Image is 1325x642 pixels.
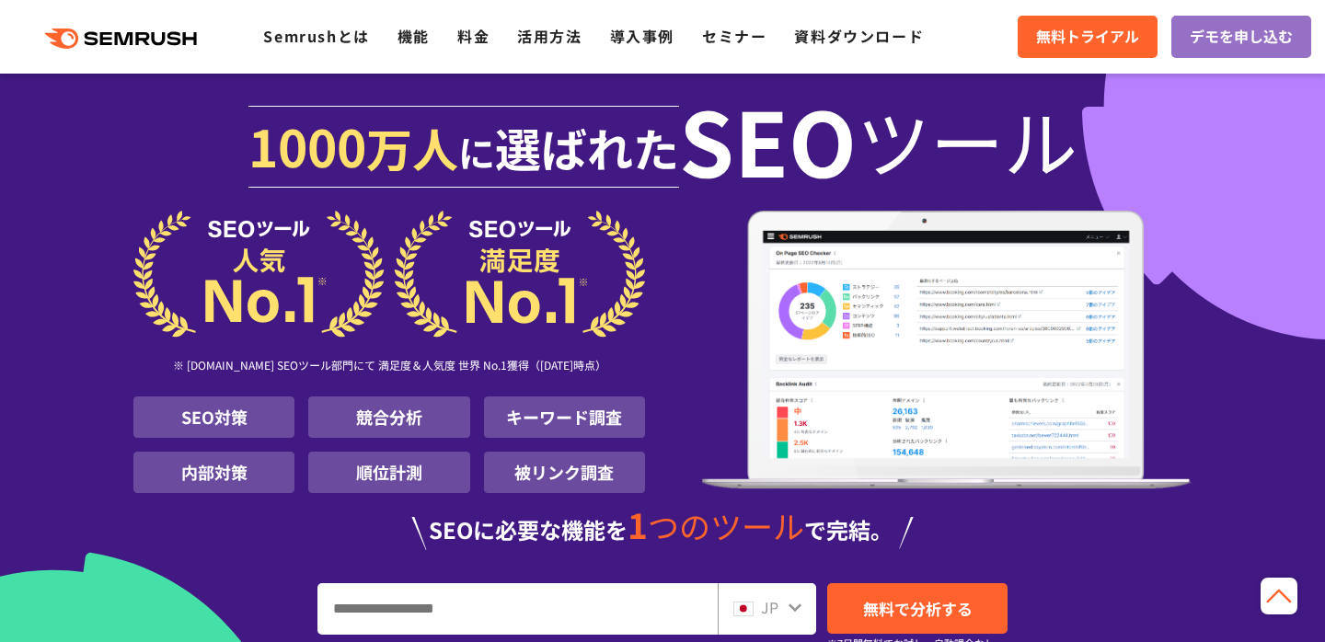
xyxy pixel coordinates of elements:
[702,25,766,47] a: セミナー
[133,396,294,438] li: SEO対策
[827,583,1008,634] a: 無料で分析する
[458,125,495,178] span: に
[366,114,458,180] span: 万人
[484,452,645,493] li: 被リンク調査
[863,597,973,620] span: 無料で分析する
[517,25,582,47] a: 活用方法
[857,103,1077,177] span: ツール
[263,25,369,47] a: Semrushとは
[133,508,1192,550] div: SEOに必要な機能を
[1036,25,1139,49] span: 無料トライアル
[318,584,717,634] input: URL、キーワードを入力してください
[484,396,645,438] li: キーワード調査
[248,109,366,182] span: 1000
[794,25,924,47] a: 資料ダウンロード
[804,513,893,545] span: で完結。
[495,114,679,180] span: 選ばれた
[397,25,430,47] a: 機能
[679,103,857,177] span: SEO
[133,338,645,396] div: ※ [DOMAIN_NAME] SEOツール部門にて 満足度＆人気度 世界 No.1獲得（[DATE]時点）
[308,396,469,438] li: 競合分析
[1190,25,1293,49] span: デモを申し込む
[761,596,778,618] span: JP
[628,499,648,549] span: 1
[1171,16,1311,58] a: デモを申し込む
[133,452,294,493] li: 内部対策
[610,25,674,47] a: 導入事例
[648,503,804,548] span: つのツール
[457,25,490,47] a: 料金
[1018,16,1158,58] a: 無料トライアル
[308,452,469,493] li: 順位計測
